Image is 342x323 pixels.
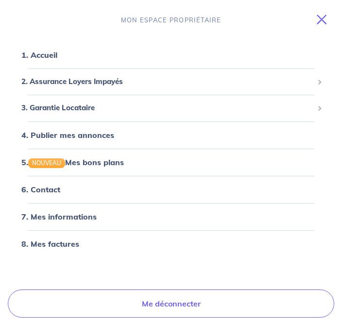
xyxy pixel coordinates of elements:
button: Toggle navigation [305,7,342,32]
a: 4. Publier mes annonces [21,130,114,140]
div: 5.NOUVEAUMes bons plans [12,153,330,172]
a: 6. Contact [21,185,60,194]
span: 2. Assurance Loyers Impayés [21,76,313,87]
span: 3. Garantie Locataire [21,102,313,114]
a: 1. Accueil [21,50,57,60]
div: 7. Mes informations [12,207,330,226]
p: MON ESPACE PROPRIÉTAIRE [121,16,221,25]
a: 8. Mes factures [21,239,79,249]
div: 3. Garantie Locataire [12,99,330,118]
a: Me déconnecter [8,289,334,318]
a: 7. Mes informations [21,212,97,221]
div: 2. Assurance Loyers Impayés [12,72,330,91]
div: 6. Contact [12,180,330,199]
div: 4. Publier mes annonces [12,125,330,145]
div: 8. Mes factures [12,234,330,254]
div: 1. Accueil [12,45,330,65]
a: 5.NOUVEAUMes bons plans [21,157,124,167]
